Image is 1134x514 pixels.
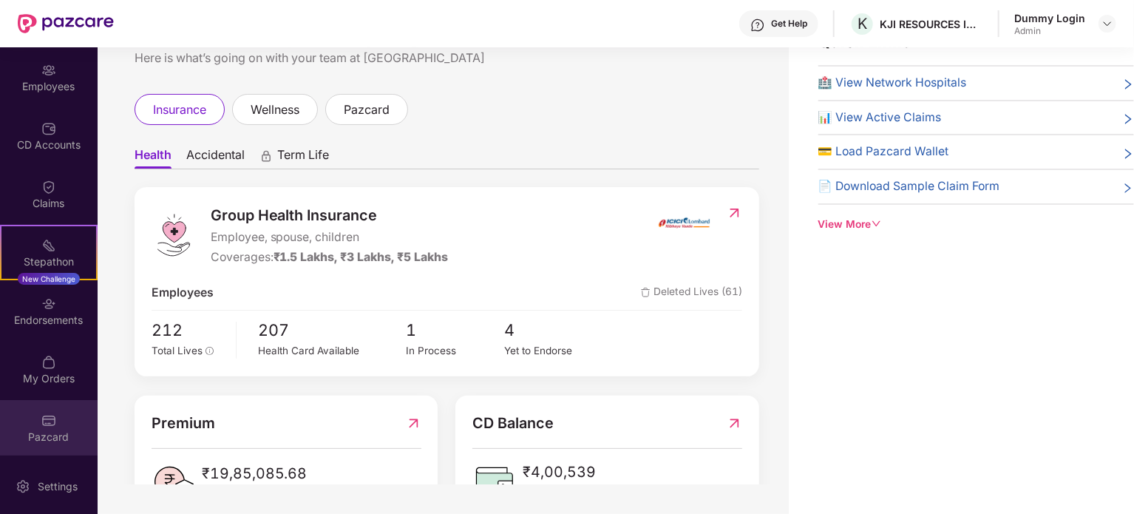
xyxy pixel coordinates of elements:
span: 📄 Download Sample Claim Form [818,177,1000,196]
span: 📊 View Active Claims [818,109,942,127]
span: right [1122,180,1134,196]
span: Available CD Balance [523,484,624,500]
div: In Process [406,343,504,359]
span: Employees [152,284,214,302]
div: Here is what’s going on with your team at [GEOGRAPHIC_DATA] [135,49,759,67]
img: logo [152,213,196,257]
span: right [1122,112,1134,127]
img: svg+xml;base64,PHN2ZyBpZD0iRW5kb3JzZW1lbnRzIiB4bWxucz0iaHR0cDovL3d3dy53My5vcmcvMjAwMC9zdmciIHdpZH... [41,297,56,311]
img: CDBalanceIcon [472,461,517,505]
span: Deleted Lives (61) [641,284,742,302]
span: right [1122,146,1134,161]
span: ₹4,00,539 [523,461,624,484]
span: Term Life [277,147,329,169]
span: K [858,15,867,33]
img: RedirectIcon [727,412,742,435]
span: 212 [152,318,225,343]
div: animation [259,149,273,162]
span: insurance [153,101,206,119]
span: CD Balance [472,412,554,435]
div: View More [818,217,1134,233]
span: 1 [406,318,504,343]
div: Settings [33,479,82,494]
img: svg+xml;base64,PHN2ZyB4bWxucz0iaHR0cDovL3d3dy53My5vcmcvMjAwMC9zdmciIHdpZHRoPSIyMSIgaGVpZ2h0PSIyMC... [41,238,56,253]
div: Dummy Login [1014,11,1085,25]
div: KJI RESOURCES INDIA PRIVATE LIMITED [880,17,983,31]
img: svg+xml;base64,PHN2ZyBpZD0iUGF6Y2FyZCIgeG1sbnM9Imh0dHA6Ly93d3cudzMub3JnLzIwMDAvc3ZnIiB3aWR0aD0iMj... [41,413,56,428]
img: RedirectIcon [727,206,742,220]
img: svg+xml;base64,PHN2ZyBpZD0iRW1wbG95ZWVzIiB4bWxucz0iaHR0cDovL3d3dy53My5vcmcvMjAwMC9zdmciIHdpZHRoPS... [41,63,56,78]
div: Stepathon [1,254,96,269]
div: New Challenge [18,273,80,285]
img: deleteIcon [641,288,651,297]
img: PaidPremiumIcon [152,462,196,507]
img: svg+xml;base64,PHN2ZyBpZD0iSGVscC0zMngzMiIgeG1sbnM9Imh0dHA6Ly93d3cudzMub3JnLzIwMDAvc3ZnIiB3aWR0aD... [750,18,765,33]
div: Yet to Endorse [505,343,603,359]
img: svg+xml;base64,PHN2ZyBpZD0iTXlfT3JkZXJzIiBkYXRhLW5hbWU9Ik15IE9yZGVycyIgeG1sbnM9Imh0dHA6Ly93d3cudz... [41,355,56,370]
div: Health Card Available [259,343,407,359]
span: pazcard [344,101,390,119]
img: New Pazcare Logo [18,14,114,33]
span: 🏥 View Network Hospitals [818,74,967,92]
span: 4 [505,318,603,343]
span: wellness [251,101,299,119]
div: Coverages: [211,248,449,267]
span: ₹1.5 Lakhs, ₹3 Lakhs, ₹5 Lakhs [274,250,449,264]
span: Employee, spouse, children [211,229,449,247]
span: Group Health Insurance [211,204,449,227]
span: 💳 Load Pazcard Wallet [818,143,949,161]
span: ₹19,85,085.68 [202,462,308,485]
span: Accidental [186,147,245,169]
span: info-circle [206,347,214,356]
span: Premium [152,412,215,435]
span: 207 [259,318,407,343]
div: Admin [1014,25,1085,37]
span: Health [135,147,172,169]
img: svg+xml;base64,PHN2ZyBpZD0iQ0RfQWNjb3VudHMiIGRhdGEtbmFtZT0iQ0QgQWNjb3VudHMiIHhtbG5zPSJodHRwOi8vd3... [41,121,56,136]
div: Get Help [771,18,807,30]
span: Total Lives [152,345,203,356]
img: RedirectIcon [406,412,421,435]
img: svg+xml;base64,PHN2ZyBpZD0iRHJvcGRvd24tMzJ4MzIiIHhtbG5zPSJodHRwOi8vd3d3LnczLm9yZy8yMDAwL3N2ZyIgd2... [1101,18,1113,30]
img: insurerIcon [656,204,712,241]
span: right [1122,77,1134,92]
img: svg+xml;base64,PHN2ZyBpZD0iU2V0dGluZy0yMHgyMCIgeG1sbnM9Imh0dHA6Ly93d3cudzMub3JnLzIwMDAvc3ZnIiB3aW... [16,479,30,494]
span: down [872,219,882,229]
img: svg+xml;base64,PHN2ZyBpZD0iQ2xhaW0iIHhtbG5zPSJodHRwOi8vd3d3LnczLm9yZy8yMDAwL3N2ZyIgd2lkdGg9IjIwIi... [41,180,56,195]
